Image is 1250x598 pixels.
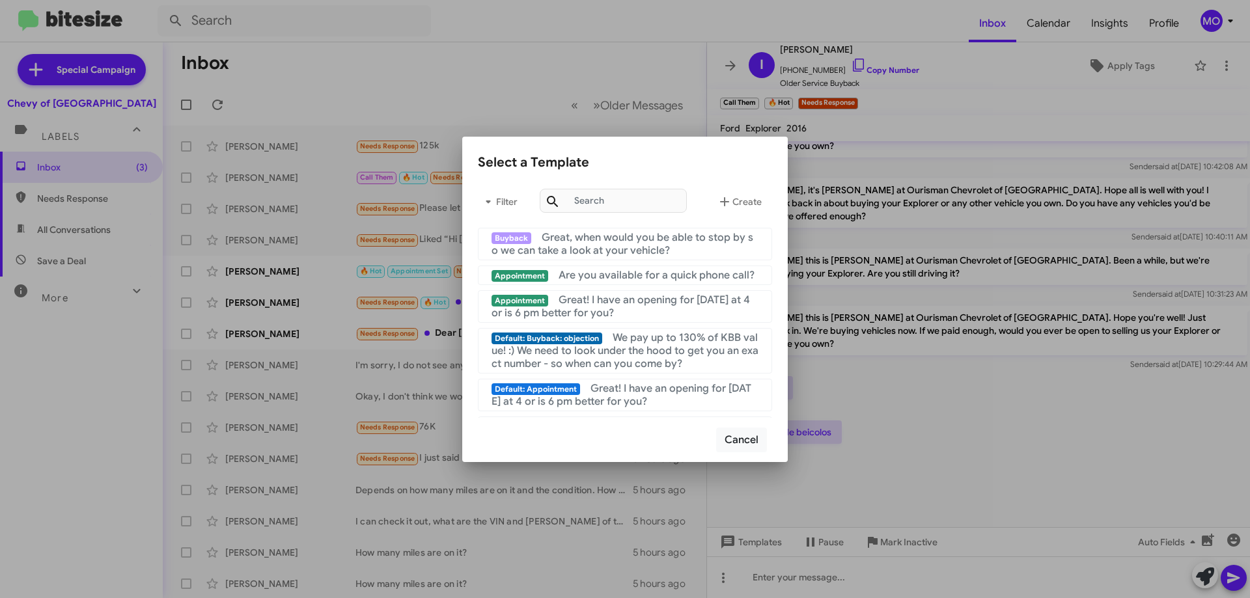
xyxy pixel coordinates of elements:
[492,382,751,408] span: Great! I have an opening for [DATE] at 4 or is 6 pm better for you?
[492,270,548,282] span: Appointment
[492,231,753,257] span: Great, when would you be able to stop by so we can take a look at your vehicle?
[717,190,762,213] span: Create
[706,186,772,217] button: Create
[478,152,772,173] div: Select a Template
[540,189,687,213] input: Search
[492,331,758,370] span: We pay up to 130% of KBB value! :) We need to look under the hood to get you an exact number - so...
[716,428,767,452] button: Cancel
[492,383,580,395] span: Default: Appointment
[492,232,531,244] span: Buyback
[478,186,520,217] button: Filter
[492,293,750,319] span: Great! I have an opening for [DATE] at 4 or is 6 pm better for you?
[478,190,520,213] span: Filter
[492,295,548,306] span: Appointment
[492,333,602,344] span: Default: Buyback: objection
[559,269,755,282] span: Are you available for a quick phone call?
